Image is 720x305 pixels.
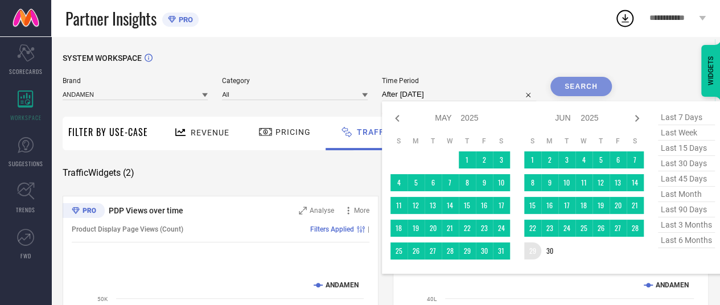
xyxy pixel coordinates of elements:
[368,225,369,233] span: |
[476,174,493,191] td: Fri May 09 2025
[390,197,408,214] td: Sun May 11 2025
[493,151,510,168] td: Sat May 03 2025
[63,203,105,220] div: Premium
[72,225,183,233] span: Product Display Page Views (Count)
[476,137,493,146] th: Friday
[627,174,644,191] td: Sat Jun 14 2025
[20,252,31,260] span: FWD
[541,174,558,191] td: Mon Jun 09 2025
[9,159,43,168] span: SUGGESTIONS
[191,128,229,137] span: Revenue
[593,220,610,237] td: Thu Jun 26 2025
[493,174,510,191] td: Sat May 10 2025
[476,197,493,214] td: Fri May 16 2025
[593,197,610,214] td: Thu Jun 19 2025
[408,137,425,146] th: Monday
[459,197,476,214] td: Thu May 15 2025
[222,77,367,85] span: Category
[326,281,359,289] text: ANDAMEN
[408,220,425,237] td: Mon May 19 2025
[627,220,644,237] td: Sat Jun 28 2025
[610,151,627,168] td: Fri Jun 06 2025
[656,281,689,289] text: ANDAMEN
[390,242,408,259] td: Sun May 25 2025
[610,220,627,237] td: Fri Jun 27 2025
[558,137,575,146] th: Tuesday
[310,225,354,233] span: Filters Applied
[476,242,493,259] td: Fri May 30 2025
[558,174,575,191] td: Tue Jun 10 2025
[63,77,208,85] span: Brand
[459,174,476,191] td: Thu May 08 2025
[541,137,558,146] th: Monday
[575,220,593,237] td: Wed Jun 25 2025
[9,67,43,76] span: SCORECARDS
[524,151,541,168] td: Sun Jun 01 2025
[658,202,715,217] span: last 90 days
[658,217,715,233] span: last 3 months
[109,206,183,215] span: PDP Views over time
[558,197,575,214] td: Tue Jun 17 2025
[630,112,644,125] div: Next month
[627,137,644,146] th: Saturday
[610,137,627,146] th: Friday
[658,187,715,202] span: last month
[541,197,558,214] td: Mon Jun 16 2025
[658,171,715,187] span: last 45 days
[390,220,408,237] td: Sun May 18 2025
[357,127,393,137] span: Traffic
[627,197,644,214] td: Sat Jun 21 2025
[541,151,558,168] td: Mon Jun 02 2025
[610,174,627,191] td: Fri Jun 13 2025
[459,242,476,259] td: Thu May 29 2025
[524,137,541,146] th: Sunday
[390,137,408,146] th: Sunday
[558,220,575,237] td: Tue Jun 24 2025
[425,174,442,191] td: Tue May 06 2025
[476,220,493,237] td: Fri May 23 2025
[575,174,593,191] td: Wed Jun 11 2025
[65,7,157,30] span: Partner Insights
[408,174,425,191] td: Mon May 05 2025
[593,174,610,191] td: Thu Jun 12 2025
[658,233,715,248] span: last 6 months
[575,151,593,168] td: Wed Jun 04 2025
[442,197,459,214] td: Wed May 14 2025
[63,53,142,63] span: SYSTEM WORKSPACE
[382,88,536,101] input: Select time period
[425,137,442,146] th: Tuesday
[63,167,134,179] span: Traffic Widgets ( 2 )
[493,220,510,237] td: Sat May 24 2025
[354,207,369,215] span: More
[459,137,476,146] th: Thursday
[558,151,575,168] td: Tue Jun 03 2025
[408,242,425,259] td: Mon May 26 2025
[593,137,610,146] th: Thursday
[658,156,715,171] span: last 30 days
[615,8,635,28] div: Open download list
[275,127,311,137] span: Pricing
[593,151,610,168] td: Thu Jun 05 2025
[176,15,193,24] span: PRO
[427,296,437,302] text: 40L
[68,125,148,139] span: Filter By Use-Case
[524,220,541,237] td: Sun Jun 22 2025
[442,137,459,146] th: Wednesday
[382,77,536,85] span: Time Period
[627,151,644,168] td: Sat Jun 07 2025
[442,220,459,237] td: Wed May 21 2025
[575,197,593,214] td: Wed Jun 18 2025
[459,151,476,168] td: Thu May 01 2025
[408,197,425,214] td: Mon May 12 2025
[610,197,627,214] td: Fri Jun 20 2025
[390,112,404,125] div: Previous month
[524,197,541,214] td: Sun Jun 15 2025
[524,242,541,259] td: Sun Jun 29 2025
[493,137,510,146] th: Saturday
[10,113,42,122] span: WORKSPACE
[425,197,442,214] td: Tue May 13 2025
[442,174,459,191] td: Wed May 07 2025
[658,125,715,141] span: last week
[425,220,442,237] td: Tue May 20 2025
[524,174,541,191] td: Sun Jun 08 2025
